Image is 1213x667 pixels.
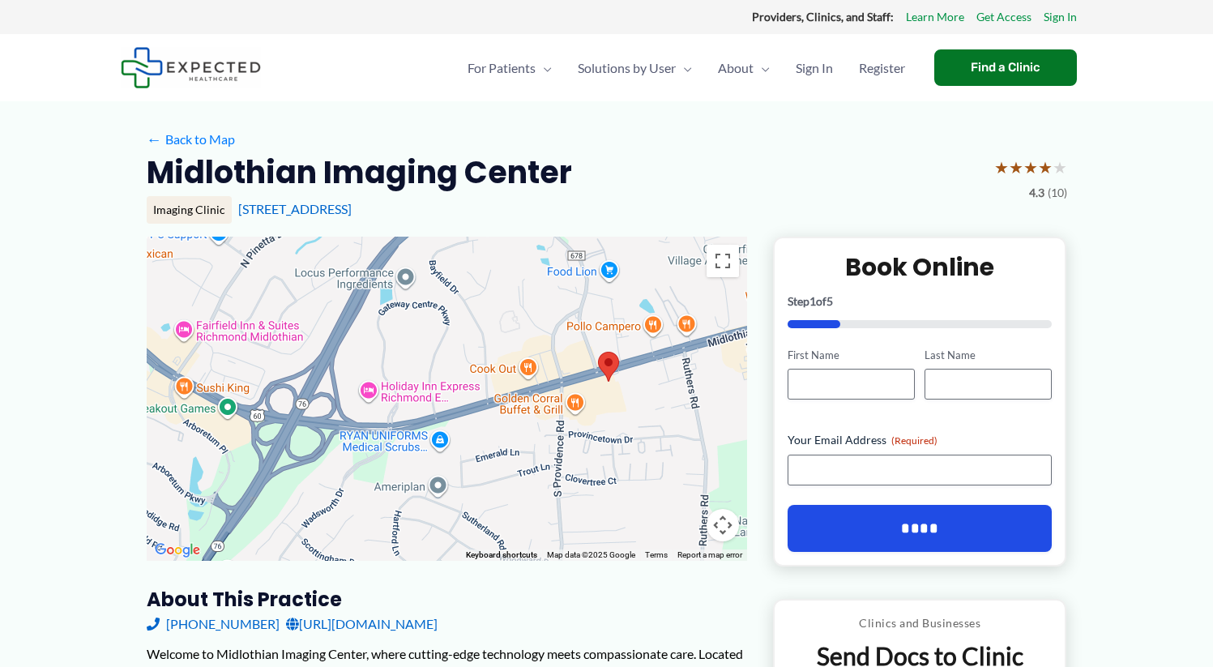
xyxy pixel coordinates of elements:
a: Solutions by UserMenu Toggle [565,40,705,96]
span: Register [859,40,905,96]
span: Solutions by User [578,40,676,96]
a: For PatientsMenu Toggle [455,40,565,96]
span: Menu Toggle [676,40,692,96]
a: Report a map error [677,550,742,559]
span: ★ [1053,152,1067,182]
span: (Required) [891,434,938,447]
label: First Name [788,348,915,363]
label: Your Email Address [788,432,1053,448]
a: Sign In [1044,6,1077,28]
nav: Primary Site Navigation [455,40,918,96]
span: About [718,40,754,96]
a: Terms [645,550,668,559]
a: [PHONE_NUMBER] [147,612,280,636]
span: ★ [1038,152,1053,182]
span: 4.3 [1029,182,1044,203]
h2: Book Online [788,251,1053,283]
a: AboutMenu Toggle [705,40,783,96]
a: [URL][DOMAIN_NAME] [286,612,438,636]
span: ★ [1023,152,1038,182]
a: [STREET_ADDRESS] [238,201,352,216]
span: For Patients [468,40,536,96]
a: Register [846,40,918,96]
h3: About this practice [147,587,747,612]
span: ★ [994,152,1009,182]
span: ← [147,131,162,147]
a: Learn More [906,6,964,28]
button: Map camera controls [707,509,739,541]
span: ★ [1009,152,1023,182]
button: Keyboard shortcuts [466,549,537,561]
p: Step of [788,296,1053,307]
a: Get Access [976,6,1031,28]
strong: Providers, Clinics, and Staff: [752,10,894,24]
span: 1 [809,294,816,308]
a: Sign In [783,40,846,96]
a: Open this area in Google Maps (opens a new window) [151,540,204,561]
a: Find a Clinic [934,49,1077,86]
h2: Midlothian Imaging Center [147,152,572,192]
button: Toggle fullscreen view [707,245,739,277]
span: Menu Toggle [754,40,770,96]
p: Clinics and Businesses [787,613,1053,634]
span: Menu Toggle [536,40,552,96]
a: ←Back to Map [147,127,235,152]
label: Last Name [925,348,1052,363]
span: 5 [826,294,833,308]
span: Map data ©2025 Google [547,550,635,559]
img: Expected Healthcare Logo - side, dark font, small [121,47,261,88]
span: (10) [1048,182,1067,203]
span: Sign In [796,40,833,96]
img: Google [151,540,204,561]
div: Imaging Clinic [147,196,232,224]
